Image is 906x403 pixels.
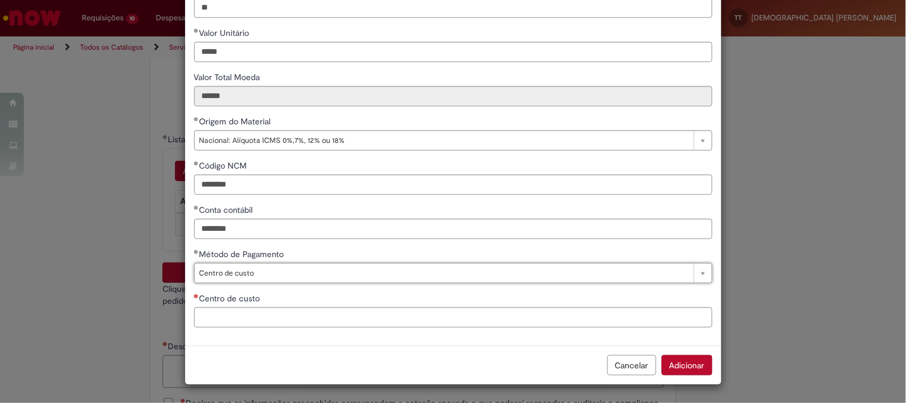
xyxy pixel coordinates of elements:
span: Conta contábil [199,204,256,215]
input: Centro de custo [194,307,712,328]
span: Necessários [194,294,199,298]
button: Adicionar [662,355,712,375]
span: Obrigatório Preenchido [194,28,199,33]
span: Valor Unitário [199,28,252,38]
span: Método de Pagamento [199,249,287,259]
span: Obrigatório Preenchido [194,205,199,210]
input: Conta contábil [194,219,712,239]
input: Código NCM [194,175,712,195]
span: Obrigatório Preenchido [194,117,199,121]
span: Obrigatório Preenchido [194,161,199,166]
input: Valor Unitário [194,42,712,62]
input: Valor Total Moeda [194,86,712,106]
span: Somente leitura - Valor Total Moeda [194,72,263,83]
span: Centro de custo [199,264,688,283]
span: Nacional: Alíquota ICMS 0%,7%, 12% ou 18% [199,131,688,150]
button: Cancelar [607,355,656,375]
span: Origem do Material [199,116,274,127]
span: Código NCM [199,160,250,171]
span: Obrigatório Preenchido [194,249,199,254]
span: Centro de custo [199,293,263,304]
